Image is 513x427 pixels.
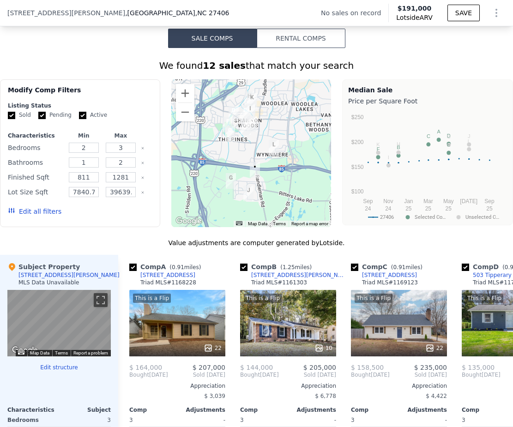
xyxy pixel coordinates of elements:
[290,414,336,427] div: -
[179,414,225,427] div: -
[193,364,225,371] span: $ 207,000
[30,350,49,356] button: Map Data
[168,371,225,379] span: Sold [DATE]
[388,155,389,160] text: I
[18,271,120,279] div: [STREET_ADDRESS][PERSON_NAME]
[240,106,250,121] div: 515 W Vandalia Rd
[248,221,267,227] button: Map Data
[427,133,430,139] text: C
[244,91,254,107] div: 516 Apple Ridge Rd
[8,141,63,154] div: Bedrooms
[140,271,195,279] div: [STREET_ADDRESS]
[176,84,194,102] button: Zoom in
[7,406,59,414] div: Characteristics
[94,293,108,307] button: Toggle fullscreen view
[447,142,450,147] text: E
[351,139,364,145] text: $200
[363,198,373,204] text: Sep
[362,279,418,286] div: Triad MLS # 1169123
[38,111,72,119] label: Pending
[303,364,336,371] span: $ 205,000
[351,417,355,423] span: 3
[8,102,152,109] div: Listing Status
[437,129,441,134] text: A
[348,95,507,108] div: Price per Square Foot
[8,156,63,169] div: Bathrooms
[399,406,447,414] div: Adjustments
[279,371,336,379] span: Sold [DATE]
[129,406,177,414] div: Comp
[486,205,493,212] text: 25
[240,271,347,279] a: [STREET_ADDRESS][PERSON_NAME]
[321,8,388,18] div: No sales on record
[351,371,371,379] span: Bought
[425,205,432,212] text: 25
[277,264,315,271] span: ( miles)
[177,406,225,414] div: Adjustments
[8,112,15,119] input: Sold
[462,371,501,379] div: [DATE]
[443,198,454,204] text: May
[362,271,417,279] div: [STREET_ADDRESS]
[487,4,506,22] button: Show Options
[348,108,507,223] svg: A chart.
[7,8,125,18] span: [STREET_ADDRESS][PERSON_NAME]
[351,164,364,170] text: $150
[195,9,229,17] span: , NC 27406
[61,414,111,427] div: 3
[141,191,145,194] button: Clear
[269,140,279,156] div: 208 Hammond Dr
[385,205,392,212] text: 24
[8,85,152,102] div: Modify Comp Filters
[283,264,295,271] span: 1.25
[315,393,336,399] span: $ 6,778
[67,132,100,139] div: Min
[351,262,426,271] div: Comp C
[141,146,145,150] button: Clear
[447,5,480,21] button: SAVE
[462,371,482,379] span: Bought
[240,262,315,271] div: Comp B
[240,406,288,414] div: Comp
[390,371,447,379] span: Sold [DATE]
[397,144,400,150] text: B
[397,141,400,147] text: H
[414,364,447,371] span: $ 235,000
[240,417,244,423] span: 3
[125,8,229,18] span: , [GEOGRAPHIC_DATA]
[133,294,171,303] div: This is a Flip
[204,343,222,353] div: 22
[348,85,507,95] div: Median Sale
[462,406,510,414] div: Comp
[240,371,279,379] div: [DATE]
[140,279,196,286] div: Triad MLS # 1168228
[129,364,162,371] span: $ 164,000
[129,371,168,379] div: [DATE]
[38,112,46,119] input: Pending
[8,111,31,119] label: Sold
[225,126,235,141] div: 814 Pine Ridge Dr
[468,133,471,139] text: J
[176,103,194,121] button: Zoom out
[393,264,405,271] span: 0.91
[291,221,328,226] a: Report a map error
[203,60,246,71] strong: 12 sales
[79,112,86,119] input: Active
[401,414,447,427] div: -
[245,104,255,120] div: 420 W Vandalia Rd
[446,205,452,212] text: 25
[383,198,393,204] text: Nov
[387,264,426,271] span: ( miles)
[244,294,282,303] div: This is a Flip
[376,142,380,147] text: K
[355,294,392,303] div: This is a Flip
[8,171,63,184] div: Finished Sqft
[7,262,80,271] div: Subject Property
[59,406,111,414] div: Subject
[172,264,184,271] span: 0.91
[168,29,257,48] button: Sale Comps
[7,364,111,371] button: Edit structure
[55,350,68,355] a: Terms (opens in new tab)
[141,176,145,180] button: Clear
[396,13,432,22] span: Lotside ARV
